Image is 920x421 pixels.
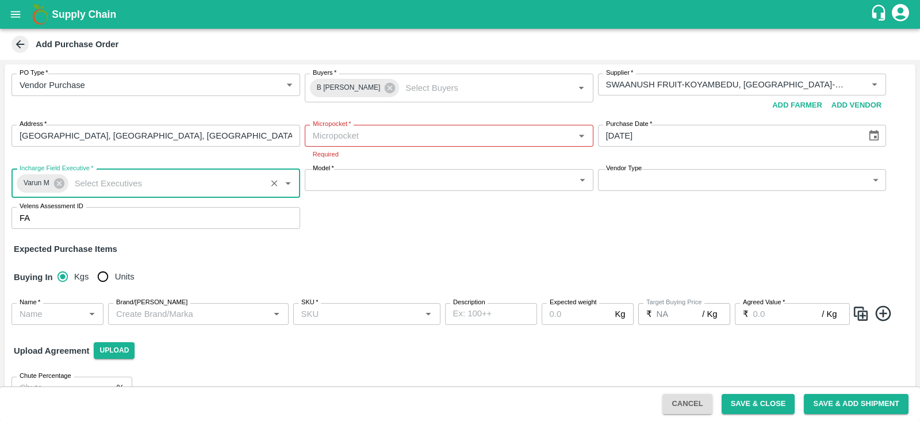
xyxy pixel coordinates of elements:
[281,176,296,191] button: Open
[301,298,318,307] label: SKU
[657,303,703,325] input: 0.0
[804,394,908,414] button: Save & Add Shipment
[94,342,135,359] span: Upload
[852,304,869,323] img: CloneIcon
[722,394,795,414] button: Save & Close
[401,81,555,95] input: Select Buyers
[863,125,885,147] button: Choose date, selected date is Sep 10, 2025
[822,308,837,320] p: / Kg
[606,120,652,129] label: Purchase Date
[57,265,144,288] div: buying_in
[606,68,633,78] label: Supplier
[70,176,263,191] input: Select Executives
[310,79,400,97] div: B [PERSON_NAME]
[17,177,56,189] span: Varun M
[598,125,858,147] input: Select Date
[117,381,124,394] p: %
[74,270,89,283] span: Kgs
[313,68,336,78] label: Buyers
[574,81,589,95] button: Open
[867,77,882,92] button: Open
[115,270,135,283] span: Units
[52,9,116,20] b: Supply Chain
[116,298,187,307] label: Brand/[PERSON_NAME]
[646,308,652,320] p: ₹
[14,244,117,254] strong: Expected Purchase Items
[20,202,83,211] label: Velens Assessment ID
[297,307,418,322] input: SKU
[702,308,717,320] p: / Kg
[550,298,597,307] label: Expected weight
[15,307,81,322] input: Name
[20,120,47,129] label: Address
[11,125,300,147] input: Address
[313,120,351,129] label: Micropocket
[85,307,99,322] button: Open
[743,298,785,307] label: Agreed Value
[574,128,589,143] button: Open
[29,3,52,26] img: logo
[768,95,827,116] button: Add Farmer
[17,174,68,193] div: Varun M
[20,298,40,307] label: Name
[20,164,93,173] label: Incharge Field Executive
[606,164,642,173] label: Vendor Type
[615,308,625,320] p: Kg
[313,164,334,173] label: Model
[313,149,585,159] p: Required
[542,303,611,325] input: 0.0
[112,307,266,322] input: Create Brand/Marka
[2,1,29,28] button: open drawer
[36,40,118,49] b: Add Purchase Order
[646,298,702,307] label: Target Buying Price
[20,68,48,78] label: PO Type
[662,394,712,414] button: Cancel
[743,308,749,320] p: ₹
[52,6,870,22] a: Supply Chain
[870,4,890,25] div: customer-support
[601,77,849,92] input: Select Supplier
[453,298,485,307] label: Description
[890,2,911,26] div: account of current user
[269,307,284,322] button: Open
[310,82,388,94] span: B [PERSON_NAME]
[753,303,822,325] input: 0.0
[20,372,71,381] label: Chute Percentage
[308,128,571,143] input: Micropocket
[20,79,85,91] p: Vendor Purchase
[20,212,30,224] p: FA
[267,176,282,192] button: Clear
[9,265,57,289] h6: Buying In
[14,346,89,355] strong: Upload Agreement
[827,95,886,116] button: Add Vendor
[11,377,112,399] input: Chute
[421,307,436,322] button: Open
